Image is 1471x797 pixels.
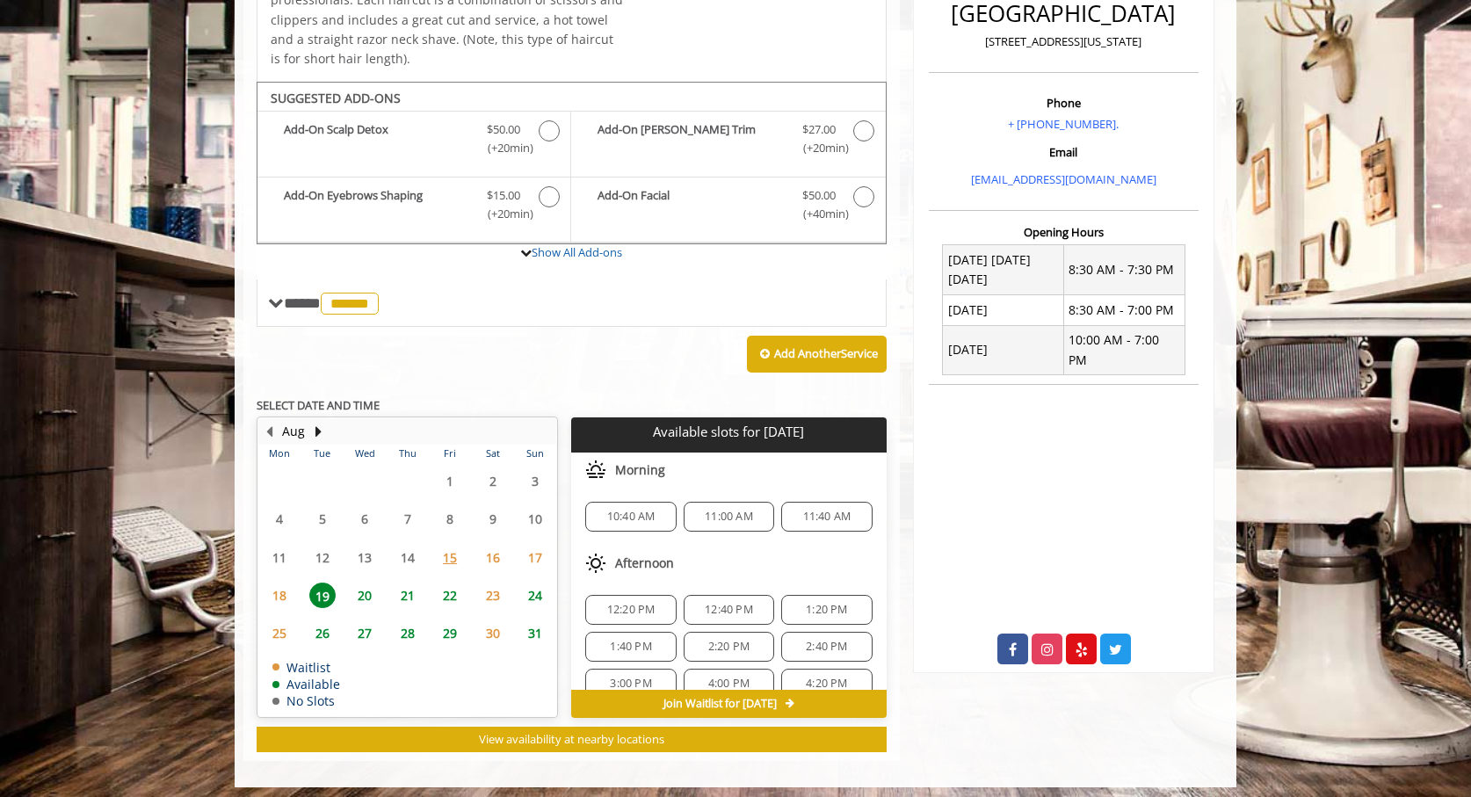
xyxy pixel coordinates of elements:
[284,120,469,157] b: Add-On Scalp Detox
[514,576,557,614] td: Select day24
[971,171,1156,187] a: [EMAIL_ADDRESS][DOMAIN_NAME]
[781,669,872,699] div: 4:20 PM
[266,583,293,608] span: 18
[514,445,557,462] th: Sun
[479,731,664,747] span: View availability at nearby locations
[933,97,1194,109] h3: Phone
[933,33,1194,51] p: [STREET_ADDRESS][US_STATE]
[585,669,676,699] div: 3:00 PM
[272,694,340,707] td: No Slots
[311,422,325,441] button: Next Month
[1008,116,1119,132] a: + [PHONE_NUMBER].
[803,510,851,524] span: 11:40 AM
[802,120,836,139] span: $27.00
[514,614,557,652] td: Select day31
[386,576,428,614] td: Select day21
[684,632,774,662] div: 2:20 PM
[386,614,428,652] td: Select day28
[708,640,750,654] span: 2:20 PM
[522,545,548,570] span: 17
[781,502,872,532] div: 11:40 AM
[282,422,305,441] button: Aug
[309,583,336,608] span: 19
[471,538,513,576] td: Select day16
[272,661,340,674] td: Waitlist
[933,1,1194,26] h2: [GEOGRAPHIC_DATA]
[663,697,777,711] span: Join Waitlist for [DATE]
[943,325,1064,375] td: [DATE]
[395,620,421,646] span: 28
[781,632,872,662] div: 2:40 PM
[806,640,847,654] span: 2:40 PM
[615,556,674,570] span: Afternoon
[429,614,471,652] td: Select day29
[943,245,1064,295] td: [DATE] [DATE] [DATE]
[429,538,471,576] td: Select day15
[284,186,469,223] b: Add-On Eyebrows Shaping
[257,727,887,752] button: View availability at nearby locations
[793,139,844,157] span: (+20min )
[272,677,340,691] td: Available
[585,460,606,481] img: morning slots
[257,82,887,245] div: The Made Man Senior Barber Haircut Add-onS
[262,422,276,441] button: Previous Month
[344,614,386,652] td: Select day27
[522,583,548,608] span: 24
[929,226,1199,238] h3: Opening Hours
[437,545,463,570] span: 15
[532,244,622,260] a: Show All Add-ons
[386,445,428,462] th: Thu
[747,336,887,373] button: Add AnotherService
[774,345,878,361] b: Add Another Service
[522,620,548,646] span: 31
[266,120,562,162] label: Add-On Scalp Detox
[1063,295,1185,325] td: 8:30 AM - 7:00 PM
[933,146,1194,158] h3: Email
[1063,245,1185,295] td: 8:30 AM - 7:30 PM
[598,186,784,223] b: Add-On Facial
[615,463,665,477] span: Morning
[471,614,513,652] td: Select day30
[266,186,562,228] label: Add-On Eyebrows Shaping
[708,677,750,691] span: 4:00 PM
[580,186,876,228] label: Add-On Facial
[943,295,1064,325] td: [DATE]
[580,120,876,162] label: Add-On Beard Trim
[480,620,506,646] span: 30
[301,614,343,652] td: Select day26
[258,445,301,462] th: Mon
[781,595,872,625] div: 1:20 PM
[480,545,506,570] span: 16
[487,120,520,139] span: $50.00
[258,614,301,652] td: Select day25
[1063,325,1185,375] td: 10:00 AM - 7:00 PM
[471,445,513,462] th: Sat
[487,186,520,205] span: $15.00
[705,510,753,524] span: 11:00 AM
[578,424,879,439] p: Available slots for [DATE]
[514,538,557,576] td: Select day17
[471,576,513,614] td: Select day23
[395,583,421,608] span: 21
[257,397,380,413] b: SELECT DATE AND TIME
[344,576,386,614] td: Select day20
[266,620,293,646] span: 25
[271,90,401,106] b: SUGGESTED ADD-ONS
[585,632,676,662] div: 1:40 PM
[684,502,774,532] div: 11:00 AM
[598,120,784,157] b: Add-On [PERSON_NAME] Trim
[478,139,530,157] span: (+20min )
[806,677,847,691] span: 4:20 PM
[351,583,378,608] span: 20
[309,620,336,646] span: 26
[585,553,606,574] img: afternoon slots
[705,603,753,617] span: 12:40 PM
[429,445,471,462] th: Fri
[607,510,656,524] span: 10:40 AM
[585,595,676,625] div: 12:20 PM
[437,620,463,646] span: 29
[684,669,774,699] div: 4:00 PM
[806,603,847,617] span: 1:20 PM
[607,603,656,617] span: 12:20 PM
